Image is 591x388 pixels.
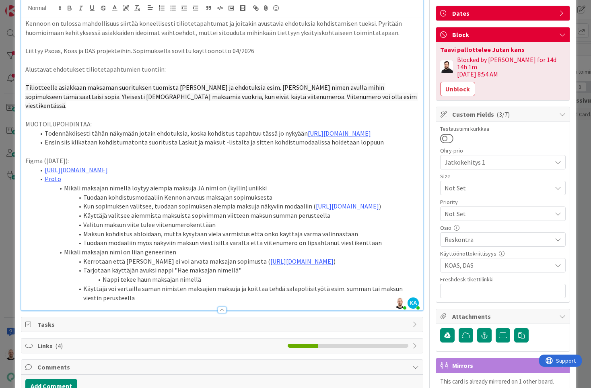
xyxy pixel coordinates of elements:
[452,8,555,18] span: Dates
[35,129,419,138] li: Todennäköisesti tähän näkymään jotain ehdotuksia, koska kohdistus tapahtuu tässä jo nykyään
[457,56,566,78] div: Blocked by [PERSON_NAME] for 14d 14h 1m [DATE] 8:54 AM
[440,46,566,53] div: Taavi pallottelee Jutan kans
[394,297,406,309] img: f9SrjaoIMrpwfermB8xHm3BC8aYhNfHk.png
[25,120,419,129] p: MUOTOILUPOHDINTAA:
[35,193,419,202] li: Tuodaan kohdistusmodaaliin Kennon arvaus maksajan sopimuksesta
[452,109,555,119] span: Custom Fields
[445,208,548,219] span: Not Set
[440,199,566,205] div: Priority
[45,166,108,174] a: [URL][DOMAIN_NAME]
[440,251,566,256] div: Käyttöönottokriittisyys
[35,248,419,257] li: Mikäli maksajan nimi on liian geneerinen
[440,173,566,179] div: Size
[37,341,284,351] span: Links
[452,361,555,370] span: Mirrors
[445,182,548,194] span: Not Set
[35,229,419,239] li: Maksun kohdistus abloidaan, mutta kysytään vielä varmistus että onko käyttäjä varma valinnastaan
[35,257,419,266] li: Kerrotaan että [PERSON_NAME] ei voi arvata maksajan sopimusta ( )
[25,46,419,56] p: Liittyy Psoas, Koas ja DAS projekteihin. Sopimuksella sovittu käyttöönotto 04/2026
[35,275,419,284] li: Nappi tekee haun maksajan nimellä
[35,211,419,220] li: Käyttäjä valitsee aiemmista maksuista sopivimman viitteen maksun summan perusteella
[35,266,419,275] li: Tarjotaan käyttäjän avuksi nappi "Hae maksajan nimellä"
[440,377,566,386] p: This card is already mirrored on 1 other board.
[440,225,566,231] div: Osio
[496,110,510,118] span: ( 3/7 )
[440,60,453,73] img: TK
[440,82,475,96] button: Unblock
[440,277,566,282] div: Freshdesk tikettilinkki
[25,65,419,74] p: Alustavat ehdotukset tiliotetapahtumien tuontiin:
[55,342,63,350] span: ( 4 )
[25,19,419,37] p: Kennoon on tulossa mahdollisuus siirtää koneellisesti tiliotetapahtumat ja joitakin avustavia ehd...
[308,129,371,137] a: [URL][DOMAIN_NAME]
[445,260,552,270] span: KOAS, DAS
[45,175,61,183] a: Proto
[270,257,334,265] a: [URL][DOMAIN_NAME]
[440,148,566,153] div: Ohry-prio
[445,235,552,244] span: Reskontra
[35,238,419,248] li: Tuodaan modaaliin myös näkyviin maksun viesti siltä varalta että viitenumero on lipsahtanut viest...
[452,312,555,321] span: Attachments
[25,156,419,165] p: Figma ([DATE]):
[440,126,566,132] div: Testaustiimi kurkkaa
[445,157,548,168] span: Jatkokehitys 1
[25,83,418,109] span: Tiliotteelle asiakkaan maksaman suorituksen tuomista [PERSON_NAME] ja ehdotuksia esim. [PERSON_NA...
[35,202,419,211] li: Kun sopimuksen valitsee, tuodaan sopimuksen aiempia maksuja näkyviin modaaliin ( )
[35,220,419,229] li: Valitun maksun viite tulee viitenumerokenttään
[316,202,379,210] a: [URL][DOMAIN_NAME]
[17,1,37,11] span: Support
[35,284,419,302] li: Käyttäjä voi vertailla saman nimisten maksajien maksuja ja koittaa tehdä salapoliisityötä esim. s...
[35,184,419,193] li: Mikäli maksajan nimellä löytyy aiempia maksuja JA nimi on (kyllin) uniikki
[35,138,419,147] li: Ensin siis klikataan kohdistumatonta suoritusta Laskut ja maksut -listalta ja sitten kohdistumoda...
[408,297,419,309] span: KA
[452,30,555,39] span: Block
[37,362,409,372] span: Comments
[37,320,409,329] span: Tasks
